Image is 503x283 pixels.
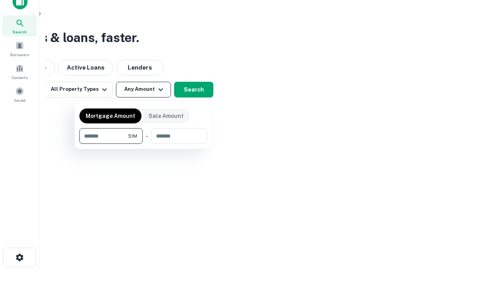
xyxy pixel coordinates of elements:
[146,128,148,144] div: -
[86,112,135,120] p: Mortgage Amount
[128,132,137,140] span: $1M
[464,195,503,233] iframe: Chat Widget
[149,112,184,120] p: Sale Amount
